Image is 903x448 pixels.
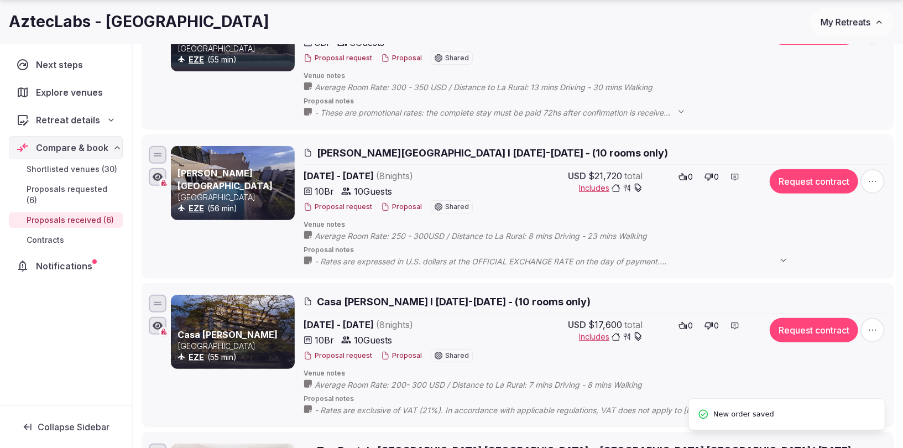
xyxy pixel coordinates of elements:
span: Proposals received (6) [27,215,114,226]
span: 0 [688,171,693,183]
span: total [624,169,643,183]
span: USD [568,169,586,183]
span: [PERSON_NAME][GEOGRAPHIC_DATA] I [DATE]-[DATE] - (10 rooms only) [317,146,668,160]
a: Notifications [9,254,123,278]
span: USD [568,318,586,331]
a: EZE [189,55,204,64]
button: EZE [189,352,204,363]
p: [GEOGRAPHIC_DATA] [178,341,293,352]
button: Collapse Sidebar [9,415,123,439]
a: Shortlisted venues (30) [9,162,123,177]
span: - Rates are exclusive of VAT (21%). In accordance with applicable regulations, VAT does not apply... [315,405,799,416]
p: [GEOGRAPHIC_DATA] [178,43,293,54]
span: 10 Guests [354,185,392,198]
span: Proposal notes [304,394,887,404]
button: 0 [675,318,697,334]
span: Shared [445,352,469,359]
span: Notifications [36,259,97,273]
span: ( 8 night s ) [376,170,413,181]
span: 10 Br [315,334,334,347]
span: Venue notes [304,369,887,378]
span: $21,720 [588,169,622,183]
a: EZE [189,352,204,362]
a: [PERSON_NAME][GEOGRAPHIC_DATA] [178,168,273,191]
button: EZE [189,54,204,65]
span: Proposal notes [304,97,887,106]
span: Venue notes [304,220,887,230]
span: Contracts [27,235,64,246]
button: Includes [579,183,643,194]
span: Compare & book [36,141,108,154]
span: total [624,318,643,331]
span: Proposal notes [304,246,887,255]
button: Proposal [381,202,422,212]
p: [GEOGRAPHIC_DATA] [178,192,293,203]
button: EZE [189,203,204,214]
a: Casa [PERSON_NAME] [178,329,278,340]
button: 0 [701,169,723,185]
span: 10 Br [315,185,334,198]
span: 0 [714,320,719,331]
span: Casa [PERSON_NAME] I [DATE]-[DATE] - (10 rooms only) [317,295,591,309]
span: Average Room Rate: 300 - 350 USD / Distance to La Rural: 13 mins Driving - 30 mins Walking [315,82,675,93]
span: Venue notes [304,71,887,81]
span: Shared [445,204,469,210]
span: Proposals requested (6) [27,184,118,206]
span: 10 Guests [354,334,392,347]
a: Explore venues [9,81,123,104]
button: Includes [579,331,643,342]
span: Average Room Rate: 200- 300 USD / Distance to La Rural: 7 mins Driving - 8 mins Walking [315,379,664,390]
button: Request contract [770,169,858,194]
button: Proposal request [304,351,372,361]
span: Average Room Rate: 250 - 300USD / Distance to La Rural: 8 mins Driving - 23 mins Walking [315,231,669,242]
button: Proposal [381,54,422,63]
button: My Retreats [810,8,894,36]
a: Proposals requested (6) [9,181,123,208]
a: Next steps [9,53,123,76]
span: Explore venues [36,86,107,99]
button: Request contract [770,318,858,342]
button: Proposal request [304,54,372,63]
a: Proposals received (6) [9,212,123,228]
span: 0 [714,171,719,183]
span: Collapse Sidebar [38,421,109,433]
a: Contracts [9,232,123,248]
a: EZE [189,204,204,213]
button: Proposal request [304,202,372,212]
span: [DATE] - [DATE] [304,318,498,331]
button: 0 [675,169,697,185]
span: New order saved [713,408,774,421]
button: Proposal [381,351,422,361]
span: Shortlisted venues (30) [27,164,117,175]
span: Retreat details [36,113,100,127]
button: 0 [701,318,723,334]
span: - These are promotional rates: the complete stay must be paid 72hs after confirmation is received... [315,107,697,118]
div: (55 min) [178,352,293,363]
span: 0 [688,320,693,331]
span: [DATE] - [DATE] [304,169,498,183]
h1: AztecLabs - [GEOGRAPHIC_DATA] [9,11,269,33]
span: Next steps [36,58,87,71]
span: - Rates are expressed in U.S. dollars at the OFFICIAL EXCHANGE RATE on the day of payment. - In a... [315,256,799,267]
span: Shared [445,55,469,61]
div: (56 min) [178,203,293,214]
span: ( 8 night s ) [376,319,413,330]
span: My Retreats [821,17,870,28]
span: $17,600 [588,318,622,331]
div: (55 min) [178,54,293,65]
